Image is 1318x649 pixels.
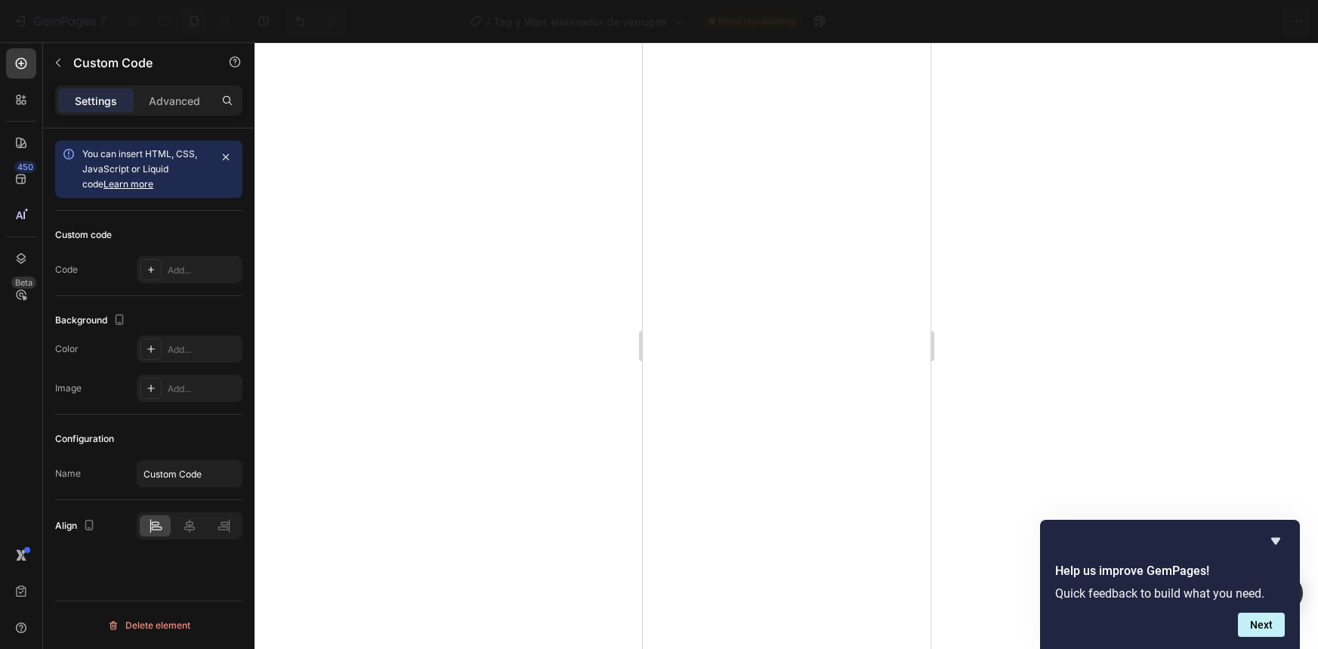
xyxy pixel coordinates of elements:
div: 450 [14,161,36,173]
p: Quick feedback to build what you need. [1055,586,1285,601]
a: Learn more [103,178,153,190]
span: Save [1174,15,1199,28]
div: Name [55,467,81,481]
p: Settings [75,93,117,109]
span: You can insert HTML, CSS, JavaScript or Liquid code [82,148,197,190]
button: Next question [1238,613,1285,637]
div: Add... [168,264,239,277]
div: Delete element [107,617,190,635]
h2: Help us improve GemPages! [1055,562,1285,580]
p: Custom Code [73,54,202,72]
div: Color [55,342,79,356]
div: Add... [168,343,239,357]
span: / [486,14,490,29]
div: Custom code [55,228,112,242]
button: 7 [6,6,113,36]
p: 7 [99,12,106,30]
div: Beta [11,277,36,289]
div: Add... [168,382,239,396]
div: Help us improve GemPages! [1055,532,1285,637]
div: Undo/Redo [285,6,346,36]
button: Delete element [55,613,242,638]
div: Configuration [55,432,114,446]
div: Code [55,263,78,277]
div: Align [55,516,98,536]
button: Publish [1218,6,1281,36]
span: 1 product assigned [1023,14,1122,29]
button: Save [1162,6,1212,36]
button: 1 product assigned [1011,6,1156,36]
span: Need republishing [718,14,795,28]
p: Advanced [149,93,200,109]
div: Image [55,382,82,395]
span: Tag y Wart eliminador de verrugas [493,14,667,29]
div: Background [55,311,128,331]
div: Publish [1230,14,1268,29]
iframe: Design area [643,42,931,649]
button: Hide survey [1267,532,1285,550]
